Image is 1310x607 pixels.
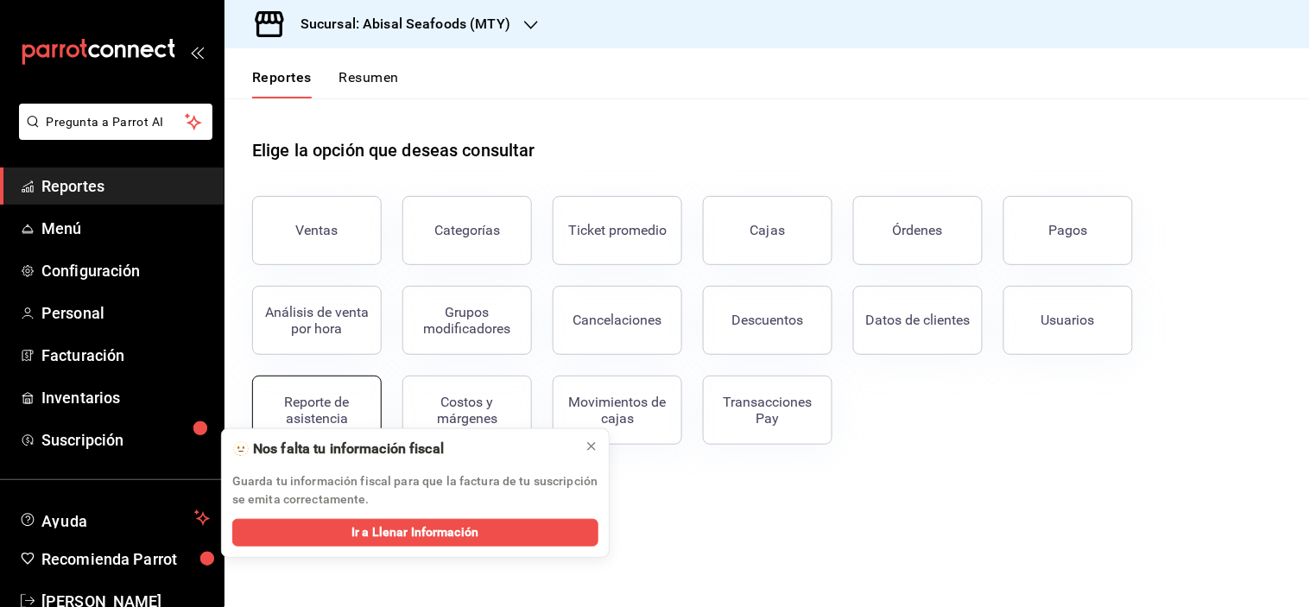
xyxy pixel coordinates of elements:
[703,286,832,355] button: Descuentos
[553,376,682,445] button: Movimientos de cajas
[252,69,312,98] button: Reportes
[41,174,210,198] span: Reportes
[402,376,532,445] button: Costos y márgenes
[41,547,210,571] span: Recomienda Parrot
[252,69,399,98] div: navigation tabs
[339,69,399,98] button: Resumen
[414,304,521,337] div: Grupos modificadores
[41,344,210,367] span: Facturación
[41,259,210,282] span: Configuración
[41,428,210,452] span: Suscripción
[232,472,598,509] p: Guarda tu información fiscal para que la factura de tu suscripción se emita correctamente.
[287,14,510,35] h3: Sucursal: Abisal Seafoods (MTY)
[296,222,339,238] div: Ventas
[41,217,210,240] span: Menú
[252,286,382,355] button: Análisis de venta por hora
[564,394,671,427] div: Movimientos de cajas
[1003,286,1133,355] button: Usuarios
[703,196,832,265] a: Cajas
[263,394,370,427] div: Reporte de asistencia
[434,222,500,238] div: Categorías
[351,523,478,541] span: Ir a Llenar Información
[252,137,535,163] h1: Elige la opción que deseas consultar
[553,286,682,355] button: Cancelaciones
[866,312,971,328] div: Datos de clientes
[853,196,983,265] button: Órdenes
[41,386,210,409] span: Inventarios
[41,508,187,528] span: Ayuda
[190,45,204,59] button: open_drawer_menu
[41,301,210,325] span: Personal
[853,286,983,355] button: Datos de clientes
[732,312,804,328] div: Descuentos
[573,312,662,328] div: Cancelaciones
[19,104,212,140] button: Pregunta a Parrot AI
[414,394,521,427] div: Costos y márgenes
[714,394,821,427] div: Transacciones Pay
[47,113,186,131] span: Pregunta a Parrot AI
[252,376,382,445] button: Reporte de asistencia
[263,304,370,337] div: Análisis de venta por hora
[568,222,667,238] div: Ticket promedio
[232,439,571,458] div: 🫥 Nos falta tu información fiscal
[703,376,832,445] button: Transacciones Pay
[252,196,382,265] button: Ventas
[402,196,532,265] button: Categorías
[893,222,943,238] div: Órdenes
[1049,222,1088,238] div: Pagos
[1041,312,1095,328] div: Usuarios
[232,519,598,547] button: Ir a Llenar Información
[402,286,532,355] button: Grupos modificadores
[12,125,212,143] a: Pregunta a Parrot AI
[750,220,786,241] div: Cajas
[553,196,682,265] button: Ticket promedio
[1003,196,1133,265] button: Pagos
